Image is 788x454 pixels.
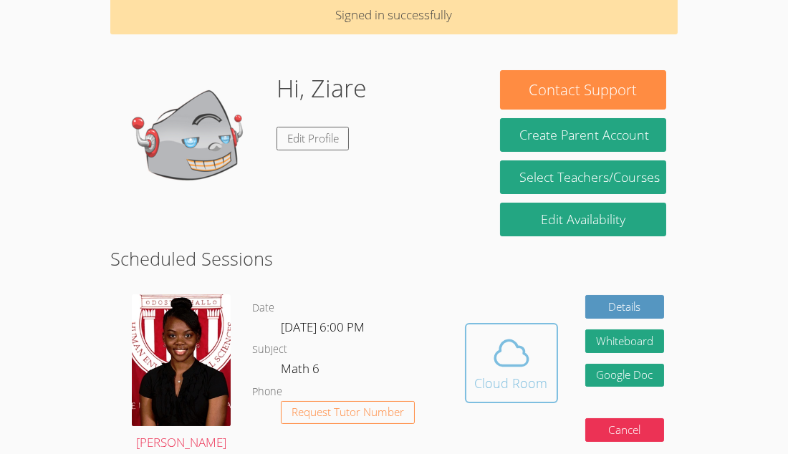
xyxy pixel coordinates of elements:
a: Details [585,295,664,319]
a: Edit Availability [500,203,666,236]
h1: Hi, Ziare [277,70,367,107]
a: Edit Profile [277,127,350,150]
button: Contact Support [500,70,666,110]
h2: Scheduled Sessions [110,245,678,272]
span: [DATE] 6:00 PM [281,319,365,335]
span: Request Tutor Number [292,407,404,417]
button: Request Tutor Number [281,401,415,425]
dd: Math 6 [281,359,322,383]
dt: Date [252,299,274,317]
img: default.png [122,70,265,213]
div: Cloud Room [475,373,548,393]
a: Select Teachers/Courses [500,160,666,194]
a: Google Doc [585,364,664,387]
dt: Phone [252,383,282,401]
img: avatar.png [132,294,231,426]
button: Whiteboard [585,329,664,353]
button: Create Parent Account [500,118,666,152]
button: Cancel [585,418,664,442]
dt: Subject [252,341,287,359]
button: Cloud Room [465,323,558,403]
a: [PERSON_NAME] [132,294,231,453]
